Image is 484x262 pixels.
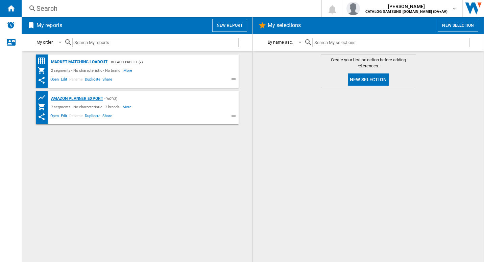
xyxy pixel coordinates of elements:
[38,57,49,65] div: Price Matrix
[37,40,53,45] div: My order
[7,21,15,29] img: alerts-logo.svg
[38,66,49,74] div: My Assortment
[212,19,247,32] button: New report
[35,19,64,32] h2: My reports
[72,38,239,47] input: Search My reports
[60,76,68,84] span: Edit
[49,66,124,74] div: 2 segments - No characteristic - No brand
[49,103,123,111] div: 2 segments - No characteristic - 2 brands
[84,113,101,121] span: Duplicate
[49,58,108,66] div: Market Matching Loadout
[123,66,133,74] span: More
[438,19,478,32] button: New selection
[268,40,293,45] div: By name asc.
[321,57,416,69] span: Create your first selection before adding references.
[38,93,49,102] div: Product prices grid
[38,113,46,121] ng-md-icon: This report has been shared with you
[49,94,103,103] div: Amazon Planner Export
[365,3,447,10] span: [PERSON_NAME]
[49,76,60,84] span: Open
[84,76,101,84] span: Duplicate
[68,113,84,121] span: Rename
[101,76,113,84] span: Share
[103,94,225,103] div: - "AO" (2)
[68,76,84,84] span: Rename
[107,58,225,66] div: - Default profile (9)
[312,38,469,47] input: Search My selections
[123,103,132,111] span: More
[348,73,389,86] button: New selection
[365,9,447,14] b: CATALOG SAMSUNG [DOMAIN_NAME] (DA+AV)
[60,113,68,121] span: Edit
[346,2,360,15] img: profile.jpg
[101,113,113,121] span: Share
[266,19,302,32] h2: My selections
[49,113,60,121] span: Open
[37,4,304,13] div: Search
[38,76,46,84] ng-md-icon: This report has been shared with you
[38,103,49,111] div: My Assortment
